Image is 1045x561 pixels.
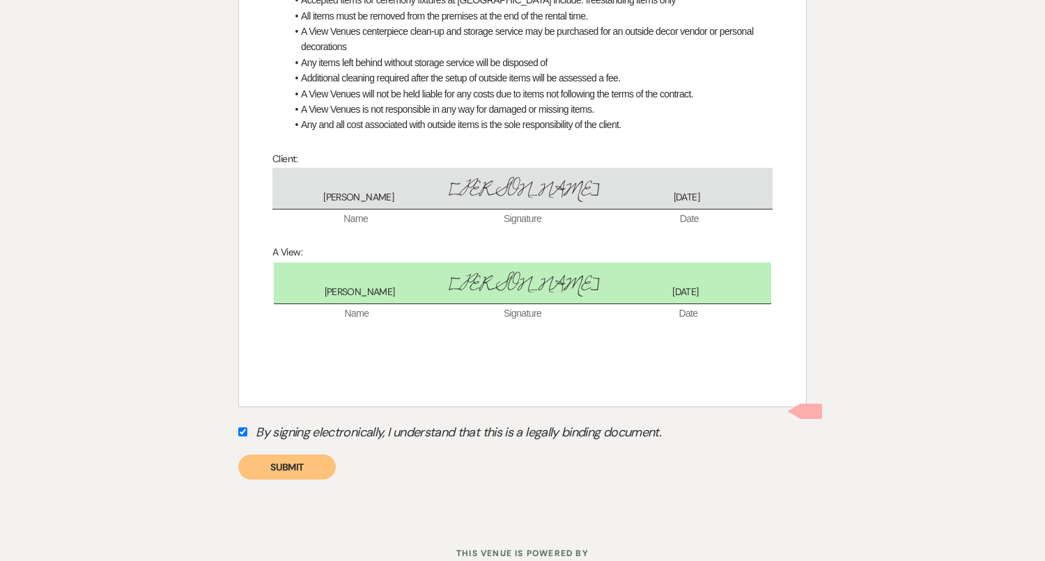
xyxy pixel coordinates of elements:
label: By signing electronically, I understand that this is a legally binding document. [238,421,807,448]
span: Signature [439,212,605,226]
span: Name [274,307,440,321]
span: A View: [272,246,302,258]
input: By signing electronically, I understand that this is a legally binding document. [238,427,247,436]
span: Signature [440,307,605,321]
span: [PERSON_NAME] [277,191,440,205]
button: Submit [238,455,336,480]
span: Name [272,212,439,226]
span: [PERSON_NAME] [278,285,441,299]
li: Any and all cost associated with outside items is the sole responsibility of the client. [286,117,773,132]
span: [DATE] [604,285,767,299]
li: A View Venues centerpiece clean-up and storage service may be purchased for an outside decor vend... [286,24,773,55]
li: A View Venues is not responsible in any way for damaged or missing items. [286,102,773,117]
span: [DATE] [605,191,768,205]
span: Client: [272,152,297,165]
li: Additional cleaning required after the setup of outside items will be assessed a fee. [286,70,773,86]
span: [PERSON_NAME] [441,269,604,299]
span: All items must be removed from the premises at the end of the rental time. [301,10,588,22]
span: [PERSON_NAME] [440,175,604,205]
span: Date [605,307,771,321]
span: Date [606,212,773,226]
li: Any items left behind without storage service will be disposed of [286,55,773,70]
li: A View Venues will not be held liable for any costs due to items not following the terms of the c... [286,86,773,102]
